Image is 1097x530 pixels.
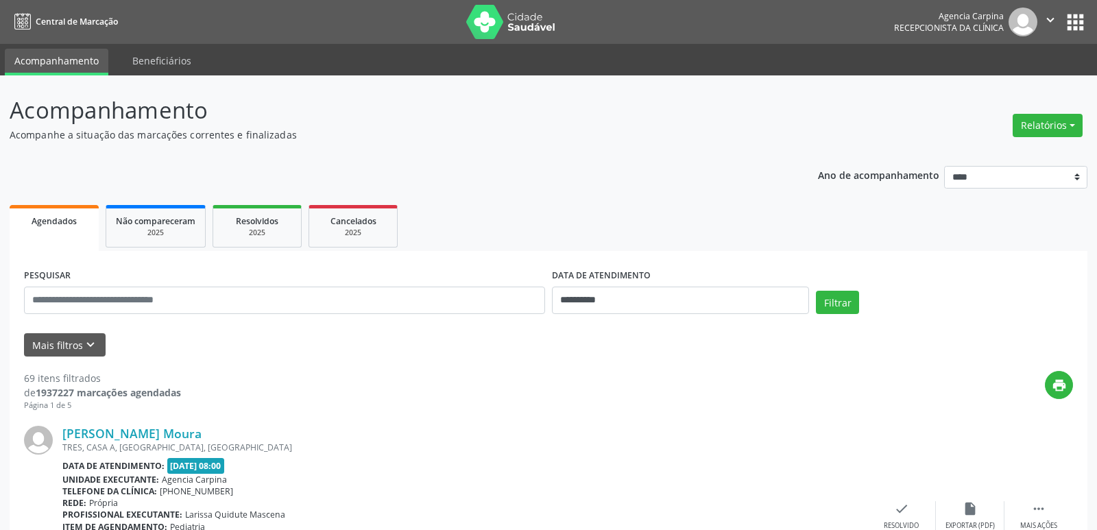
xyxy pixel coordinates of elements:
[1045,371,1073,399] button: print
[1013,114,1083,137] button: Relatórios
[24,371,181,385] div: 69 itens filtrados
[36,16,118,27] span: Central de Marcação
[62,509,182,520] b: Profissional executante:
[24,265,71,287] label: PESQUISAR
[963,501,978,516] i: insert_drive_file
[167,458,225,474] span: [DATE] 08:00
[10,10,118,33] a: Central de Marcação
[894,501,909,516] i: check
[1043,12,1058,27] i: 
[24,333,106,357] button: Mais filtroskeyboard_arrow_down
[10,93,764,128] p: Acompanhamento
[24,400,181,411] div: Página 1 de 5
[116,228,195,238] div: 2025
[62,485,157,497] b: Telefone da clínica:
[1037,8,1063,36] button: 
[162,474,227,485] span: Agencia Carpina
[116,215,195,227] span: Não compareceram
[160,485,233,497] span: [PHONE_NUMBER]
[62,474,159,485] b: Unidade executante:
[818,166,939,183] p: Ano de acompanhamento
[5,49,108,75] a: Acompanhamento
[62,460,165,472] b: Data de atendimento:
[185,509,285,520] span: Larissa Quidute Mascena
[83,337,98,352] i: keyboard_arrow_down
[1063,10,1087,34] button: apps
[552,265,651,287] label: DATA DE ATENDIMENTO
[24,385,181,400] div: de
[223,228,291,238] div: 2025
[123,49,201,73] a: Beneficiários
[24,426,53,455] img: img
[1031,501,1046,516] i: 
[36,386,181,399] strong: 1937227 marcações agendadas
[894,22,1004,34] span: Recepcionista da clínica
[236,215,278,227] span: Resolvidos
[89,497,118,509] span: Própria
[62,426,202,441] a: [PERSON_NAME] Moura
[816,291,859,314] button: Filtrar
[1052,378,1067,393] i: print
[1009,8,1037,36] img: img
[32,215,77,227] span: Agendados
[330,215,376,227] span: Cancelados
[319,228,387,238] div: 2025
[10,128,764,142] p: Acompanhe a situação das marcações correntes e finalizadas
[894,10,1004,22] div: Agencia Carpina
[62,442,867,453] div: TRES, CASA A, [GEOGRAPHIC_DATA], [GEOGRAPHIC_DATA]
[62,497,86,509] b: Rede:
